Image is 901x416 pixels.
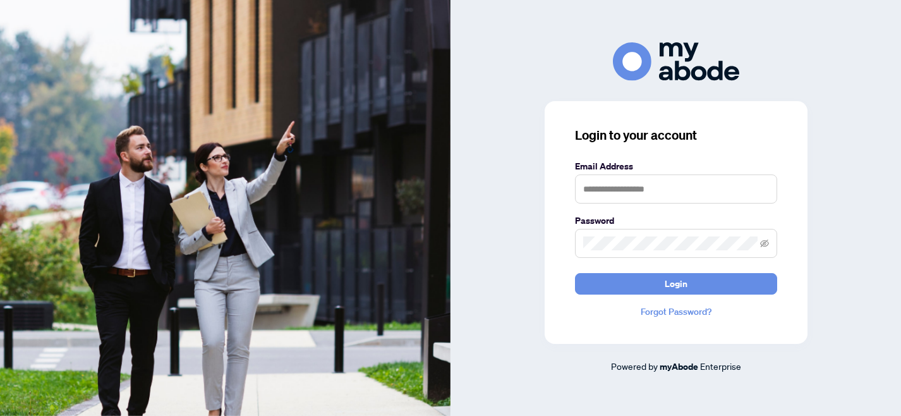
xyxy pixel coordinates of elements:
[575,305,777,319] a: Forgot Password?
[613,42,739,81] img: ma-logo
[611,360,658,372] span: Powered by
[700,360,741,372] span: Enterprise
[660,360,698,374] a: myAbode
[575,126,777,144] h3: Login to your account
[665,274,687,294] span: Login
[575,214,777,228] label: Password
[575,273,777,295] button: Login
[760,239,769,248] span: eye-invisible
[575,159,777,173] label: Email Address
